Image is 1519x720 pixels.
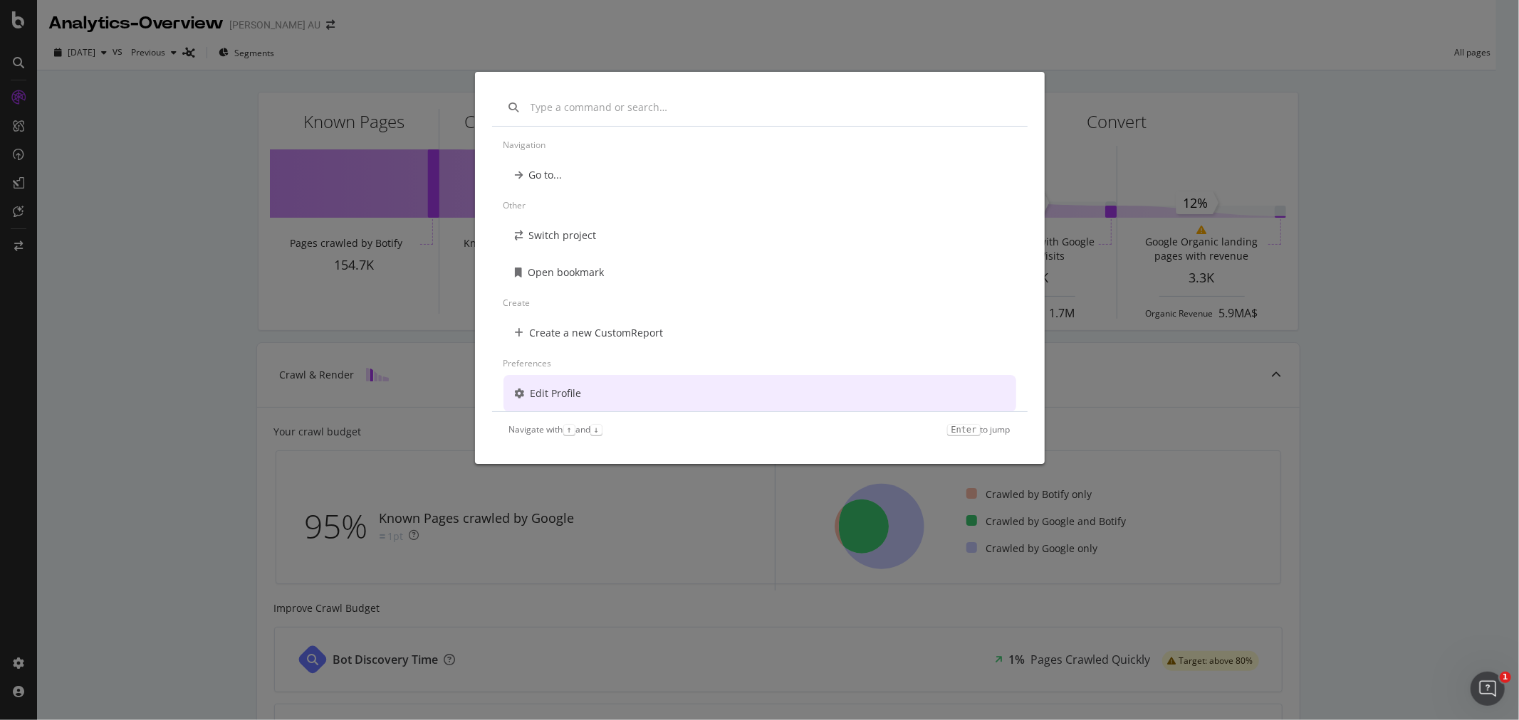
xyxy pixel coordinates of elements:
[529,228,597,243] div: Switch project
[503,194,1016,217] div: Other
[531,100,1011,115] input: Type a command or search…
[529,168,563,182] div: Go to...
[509,423,602,435] div: Navigate with and
[503,291,1016,314] div: Create
[947,424,980,435] kbd: Enter
[475,72,1045,464] div: modal
[563,424,575,435] kbd: ↑
[530,326,664,340] div: Create a new CustomReport
[531,386,582,401] div: Edit Profile
[947,423,1010,435] div: to jump
[1471,672,1505,706] iframe: Intercom live chat
[503,133,1016,157] div: Navigation
[528,265,605,280] div: Open bookmark
[503,351,1016,375] div: Preferences
[1500,672,1511,683] span: 1
[590,424,602,435] kbd: ↓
